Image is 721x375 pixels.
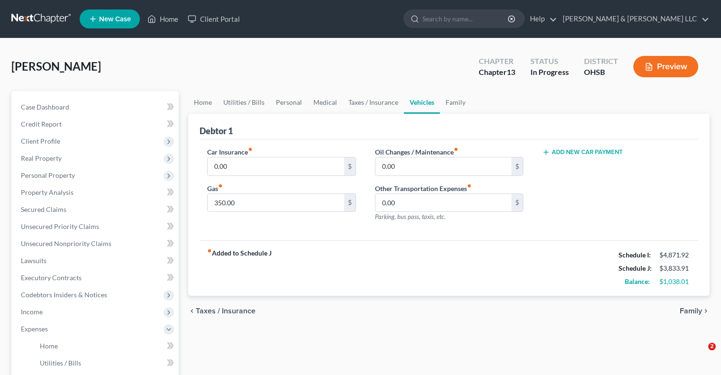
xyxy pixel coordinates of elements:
[143,10,183,27] a: Home
[21,120,62,128] span: Credit Report
[207,147,253,157] label: Car Insurance
[507,67,515,76] span: 13
[13,235,179,252] a: Unsecured Nonpriority Claims
[530,56,569,67] div: Status
[21,171,75,179] span: Personal Property
[13,184,179,201] a: Property Analysis
[21,188,73,196] span: Property Analysis
[659,250,691,260] div: $4,871.92
[21,205,66,213] span: Secured Claims
[21,308,43,316] span: Income
[208,157,344,175] input: --
[619,264,652,272] strong: Schedule J:
[530,67,569,78] div: In Progress
[13,218,179,235] a: Unsecured Priority Claims
[21,291,107,299] span: Codebtors Insiders & Notices
[40,342,58,350] span: Home
[188,307,256,315] button: chevron_left Taxes / Insurance
[13,201,179,218] a: Secured Claims
[208,194,344,212] input: --
[21,222,99,230] span: Unsecured Priority Claims
[659,277,691,286] div: $1,038.01
[375,157,511,175] input: --
[584,56,618,67] div: District
[422,10,509,27] input: Search by name...
[680,307,710,315] button: Family chevron_right
[13,99,179,116] a: Case Dashboard
[11,59,101,73] span: [PERSON_NAME]
[200,125,233,137] div: Debtor 1
[558,10,709,27] a: [PERSON_NAME] & [PERSON_NAME] LLC
[270,91,308,114] a: Personal
[525,10,557,27] a: Help
[680,307,702,315] span: Family
[207,248,212,253] i: fiber_manual_record
[183,10,245,27] a: Client Portal
[32,355,179,372] a: Utilities / Bills
[511,157,523,175] div: $
[708,343,716,350] span: 2
[511,194,523,212] div: $
[21,154,62,162] span: Real Property
[375,183,472,193] label: Other Transportation Expenses
[702,307,710,315] i: chevron_right
[308,91,343,114] a: Medical
[625,277,650,285] strong: Balance:
[13,116,179,133] a: Credit Report
[479,56,515,67] div: Chapter
[13,252,179,269] a: Lawsuits
[99,16,131,23] span: New Case
[21,239,111,247] span: Unsecured Nonpriority Claims
[13,269,179,286] a: Executory Contracts
[467,183,472,188] i: fiber_manual_record
[689,343,712,366] iframe: Intercom live chat
[619,251,651,259] strong: Schedule I:
[40,359,81,367] span: Utilities / Bills
[21,137,60,145] span: Client Profile
[344,157,356,175] div: $
[21,103,69,111] span: Case Dashboard
[375,194,511,212] input: --
[32,338,179,355] a: Home
[207,248,272,288] strong: Added to Schedule J
[207,183,223,193] label: Gas
[659,264,691,273] div: $3,833.91
[584,67,618,78] div: OHSB
[375,213,446,220] span: Parking, bus pass, taxis, etc.
[440,91,471,114] a: Family
[479,67,515,78] div: Chapter
[188,91,218,114] a: Home
[188,307,196,315] i: chevron_left
[375,147,458,157] label: Oil Changes / Maintenance
[218,183,223,188] i: fiber_manual_record
[344,194,356,212] div: $
[343,91,404,114] a: Taxes / Insurance
[542,148,623,156] button: Add New Car Payment
[21,256,46,265] span: Lawsuits
[404,91,440,114] a: Vehicles
[21,274,82,282] span: Executory Contracts
[633,56,698,77] button: Preview
[454,147,458,152] i: fiber_manual_record
[218,91,270,114] a: Utilities / Bills
[21,325,48,333] span: Expenses
[196,307,256,315] span: Taxes / Insurance
[248,147,253,152] i: fiber_manual_record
